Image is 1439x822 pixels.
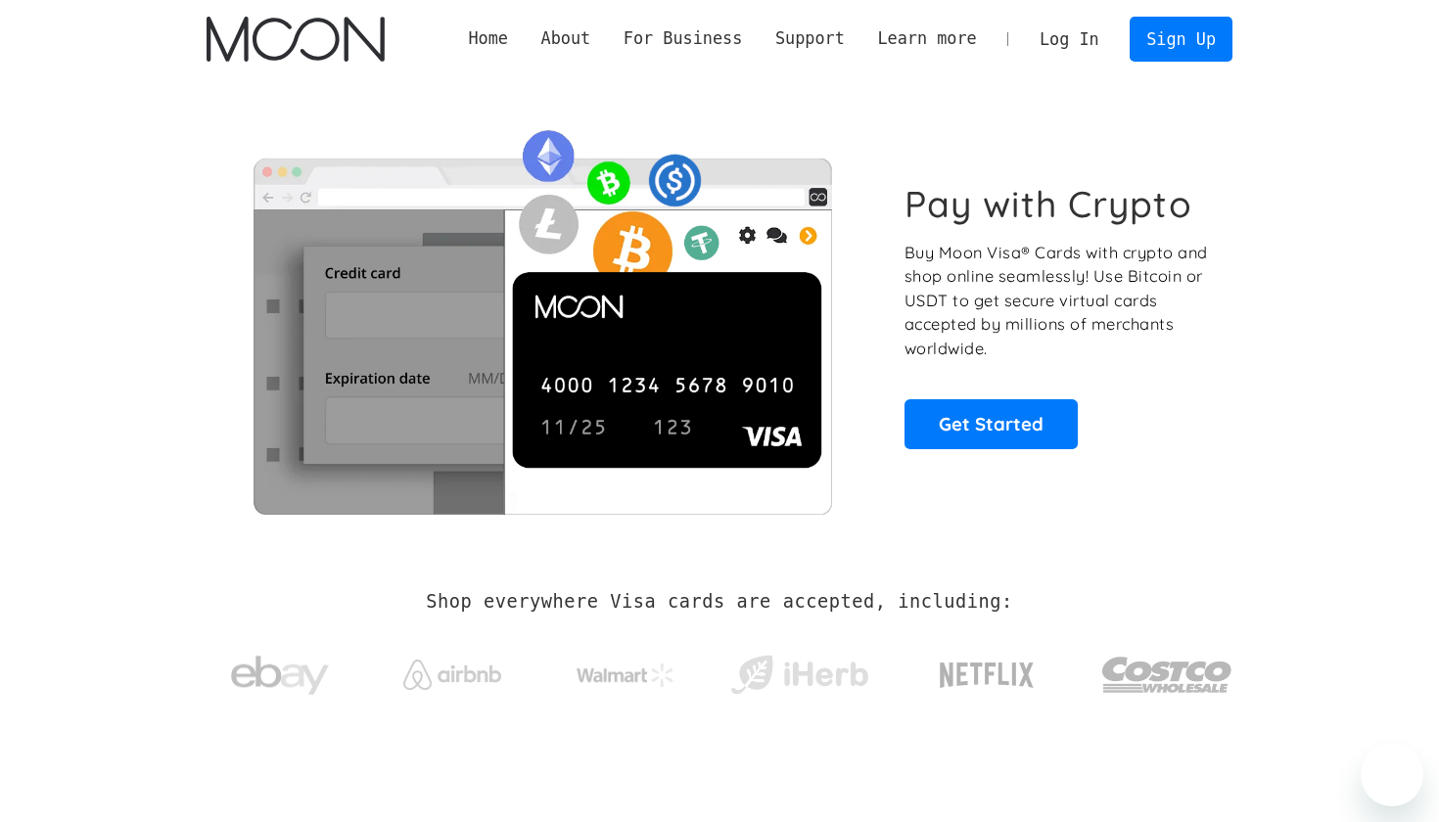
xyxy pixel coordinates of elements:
[1361,744,1423,806] iframe: Button to launch messaging window
[403,660,501,690] img: Airbnb
[726,650,872,701] img: iHerb
[938,651,1036,700] img: Netflix
[905,399,1078,448] a: Get Started
[452,26,525,51] a: Home
[207,625,352,716] a: ebay
[900,631,1075,709] a: Netflix
[207,17,384,62] a: home
[905,241,1211,361] p: Buy Moon Visa® Cards with crypto and shop online seamlessly! Use Bitcoin or USDT to get secure vi...
[607,26,759,51] div: For Business
[726,630,872,710] a: iHerb
[1130,17,1231,61] a: Sign Up
[207,17,384,62] img: Moon Logo
[877,26,976,51] div: Learn more
[553,644,699,697] a: Walmart
[861,26,994,51] div: Learn more
[1101,638,1232,711] img: Costco
[541,26,591,51] div: About
[624,26,742,51] div: For Business
[775,26,845,51] div: Support
[426,591,1012,613] h2: Shop everywhere Visa cards are accepted, including:
[380,640,526,700] a: Airbnb
[577,663,674,687] img: Walmart
[905,182,1192,226] h1: Pay with Crypto
[525,26,607,51] div: About
[759,26,860,51] div: Support
[207,116,877,514] img: Moon Cards let you spend your crypto anywhere Visa is accepted.
[1023,18,1115,61] a: Log In
[231,645,329,707] img: ebay
[1101,618,1232,721] a: Costco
